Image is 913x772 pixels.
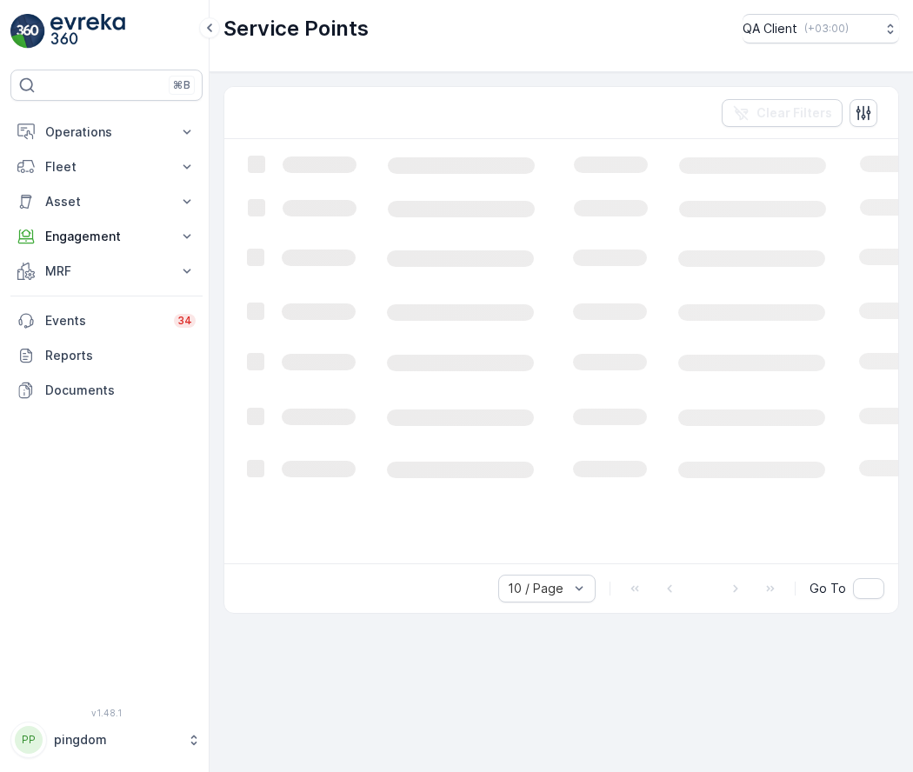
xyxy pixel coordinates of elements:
p: Operations [45,123,168,141]
a: Reports [10,338,203,373]
button: MRF [10,254,203,289]
button: Operations [10,115,203,150]
p: MRF [45,263,168,280]
button: Engagement [10,219,203,254]
a: Documents [10,373,203,408]
p: pingdom [54,731,178,749]
p: QA Client [743,20,797,37]
p: ⌘B [173,78,190,92]
p: ( +03:00 ) [804,22,849,36]
button: Clear Filters [722,99,843,127]
p: Events [45,312,163,329]
button: QA Client(+03:00) [743,14,899,43]
p: Reports [45,347,196,364]
div: PP [15,726,43,754]
span: Go To [810,580,846,597]
img: logo [10,14,45,49]
img: logo_light-DOdMpM7g.png [50,14,125,49]
p: Documents [45,382,196,399]
p: Service Points [223,15,369,43]
p: Fleet [45,158,168,176]
span: v 1.48.1 [10,708,203,718]
button: Asset [10,184,203,219]
button: Fleet [10,150,203,184]
button: PPpingdom [10,722,203,758]
p: Engagement [45,228,168,245]
p: Clear Filters [756,104,832,122]
p: Asset [45,193,168,210]
a: Events34 [10,303,203,338]
p: 34 [177,314,192,328]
